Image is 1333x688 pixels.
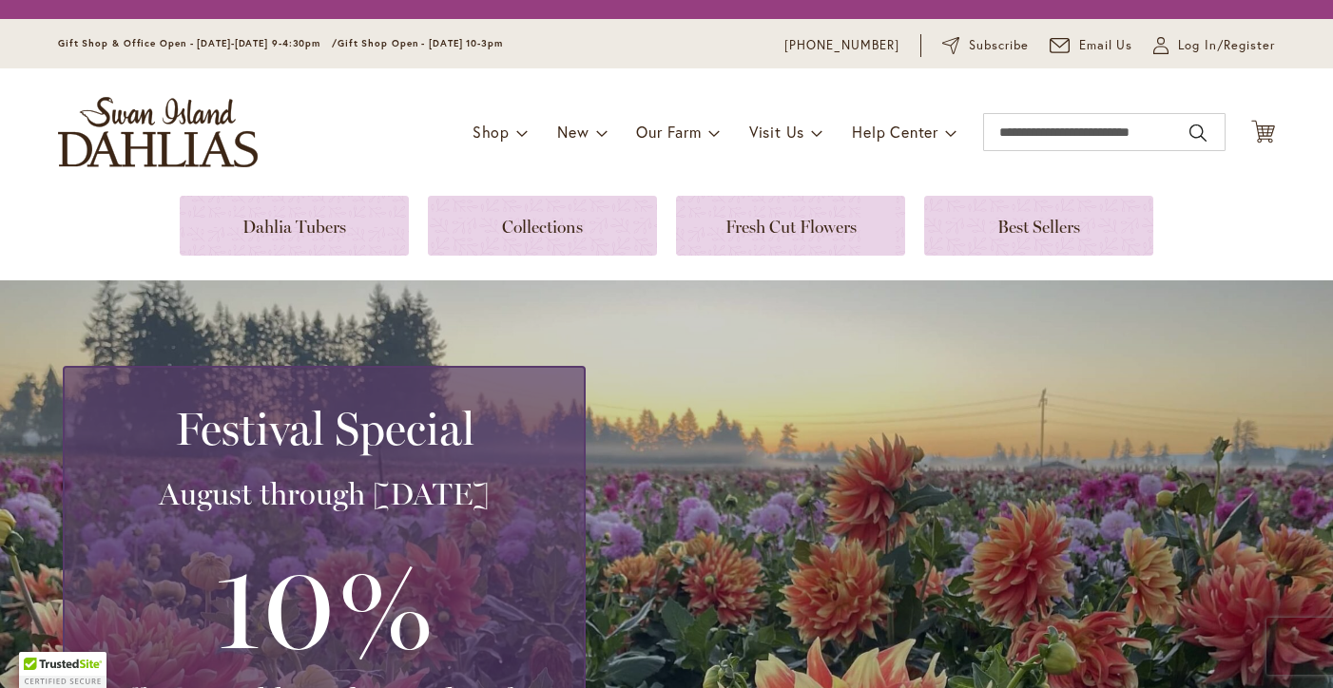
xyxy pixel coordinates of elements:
span: Log In/Register [1178,36,1275,55]
span: Visit Us [749,122,804,142]
a: Email Us [1050,36,1133,55]
a: Log In/Register [1153,36,1275,55]
span: Shop [473,122,510,142]
a: [PHONE_NUMBER] [784,36,899,55]
span: Subscribe [969,36,1029,55]
span: Help Center [852,122,938,142]
span: Gift Shop Open - [DATE] 10-3pm [338,37,503,49]
span: Our Farm [636,122,701,142]
h3: 10% [87,532,561,680]
a: Subscribe [942,36,1029,55]
button: Search [1189,118,1207,148]
a: store logo [58,97,258,167]
span: Email Us [1079,36,1133,55]
h2: Festival Special [87,402,561,455]
span: New [557,122,589,142]
span: Gift Shop & Office Open - [DATE]-[DATE] 9-4:30pm / [58,37,338,49]
h3: August through [DATE] [87,475,561,513]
